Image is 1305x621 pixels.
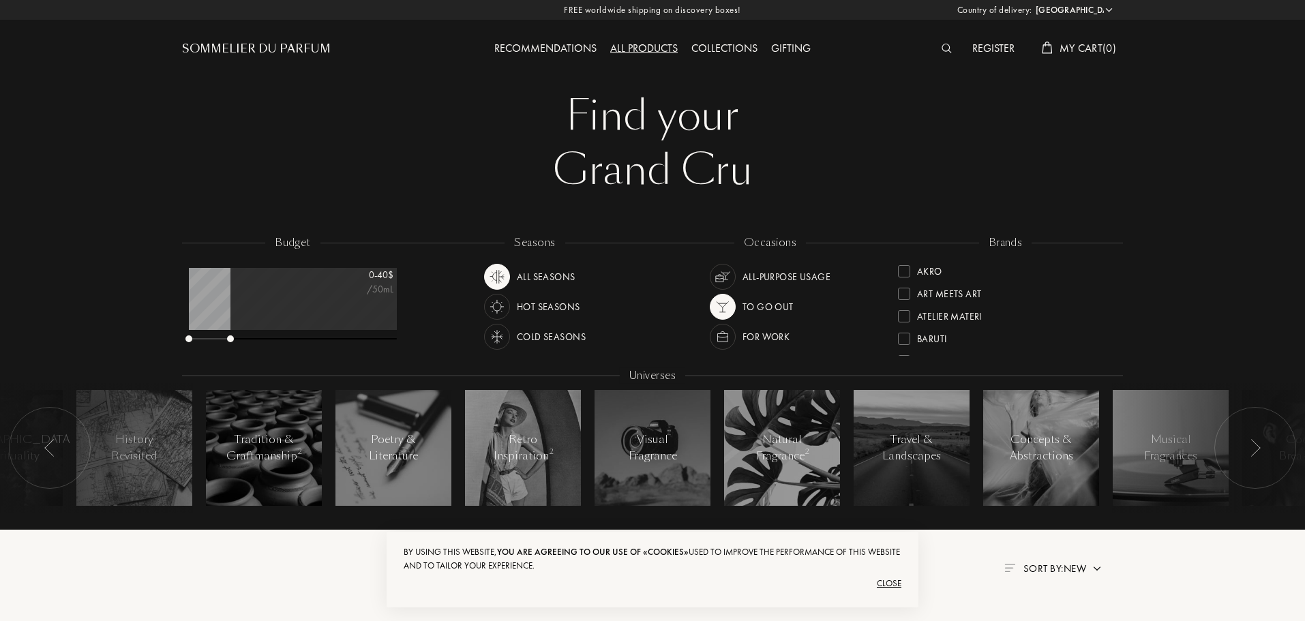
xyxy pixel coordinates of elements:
[764,41,817,55] a: Gifting
[404,573,901,594] div: Close
[487,267,507,286] img: usage_season_average.svg
[742,294,794,320] div: To go Out
[917,327,947,346] div: Baruti
[1060,41,1116,55] span: My Cart ( 0 )
[497,546,689,558] span: you are agreeing to our use of «cookies»
[192,89,1113,143] div: Find your
[753,431,811,464] div: Natural Fragrance
[494,431,553,464] div: Retro Inspiration
[965,41,1021,55] a: Register
[487,41,603,55] a: Recommendations
[182,41,331,57] a: Sommelier du Parfum
[1250,439,1261,457] img: arr_left.svg
[298,447,302,457] span: 2
[734,235,806,251] div: occasions
[882,431,941,464] div: Travel & Landscapes
[805,447,809,457] span: 2
[365,431,423,464] div: Poetry & Literature
[764,40,817,58] div: Gifting
[1092,563,1102,574] img: arrow.png
[226,431,301,464] div: Tradition & Craftmanship
[505,235,565,251] div: seasons
[685,41,764,55] a: Collections
[979,235,1032,251] div: brands
[1042,42,1053,54] img: cart_white.svg
[44,439,55,457] img: arr_left.svg
[487,297,507,316] img: usage_season_hot_white.svg
[742,264,830,290] div: All-purpose Usage
[603,41,685,55] a: All products
[325,282,393,297] div: /50mL
[325,268,393,282] div: 0 - 40 $
[917,350,985,368] div: Binet-Papillon
[965,40,1021,58] div: Register
[404,545,901,573] div: By using this website, used to improve the performance of this website and to tailor your experie...
[713,327,732,346] img: usage_occasion_work_white.svg
[517,294,580,320] div: Hot Seasons
[603,40,685,58] div: All products
[265,235,320,251] div: budget
[1010,431,1073,464] div: Concepts & Abstractions
[517,324,586,350] div: Cold Seasons
[685,40,764,58] div: Collections
[957,3,1032,17] span: Country of delivery:
[620,368,685,384] div: Universes
[1004,564,1015,572] img: filter_by.png
[624,431,682,464] div: Visual Fragrance
[917,282,981,301] div: Art Meets Art
[1023,562,1086,575] span: Sort by: New
[550,447,554,457] span: 2
[917,260,942,278] div: Akro
[942,44,952,53] img: search_icn_white.svg
[517,264,575,290] div: All Seasons
[742,324,790,350] div: For Work
[192,143,1113,198] div: Grand Cru
[713,297,732,316] img: usage_occasion_party.svg
[487,40,603,58] div: Recommendations
[713,267,732,286] img: usage_occasion_all_white.svg
[487,327,507,346] img: usage_season_cold_white.svg
[917,305,982,323] div: Atelier Materi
